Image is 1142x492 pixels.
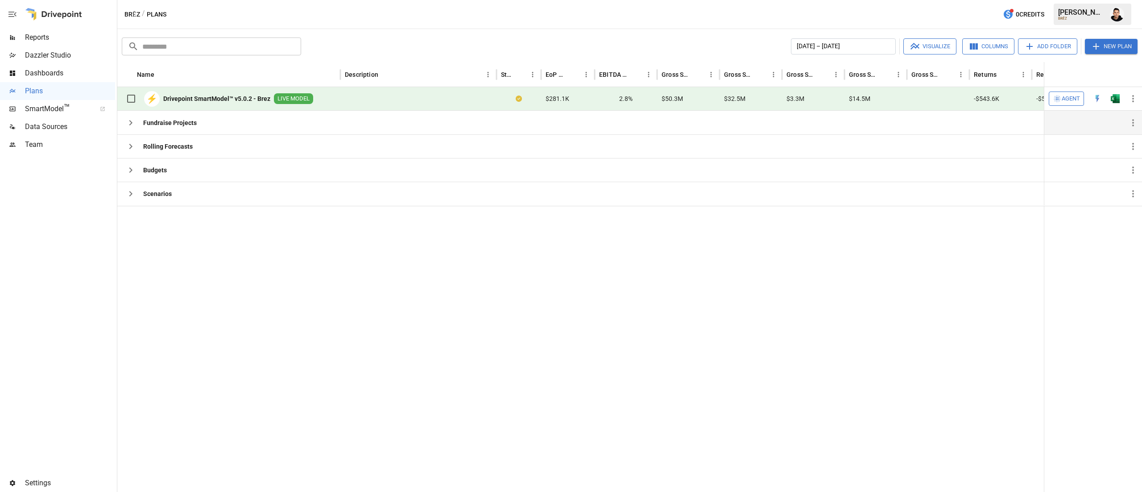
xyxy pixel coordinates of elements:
[142,9,145,20] div: /
[955,68,967,81] button: Gross Sales: Retail column menu
[880,68,892,81] button: Sort
[567,68,580,81] button: Sort
[755,68,767,81] button: Sort
[379,68,392,81] button: Sort
[705,68,717,81] button: Gross Sales column menu
[962,38,1014,54] button: Columns
[155,68,168,81] button: Sort
[1058,17,1105,21] div: BRĒZ
[1111,94,1120,103] div: Open in Excel
[143,142,193,151] b: Rolling Forecasts
[546,71,567,78] div: EoP Cash
[1105,2,1130,27] button: Francisco Sanchez
[911,71,941,78] div: Gross Sales: Retail
[791,38,896,54] button: [DATE] – [DATE]
[1016,9,1044,20] span: 0 Credits
[1093,94,1102,103] div: Open in Quick Edit
[786,94,804,103] span: $3.3M
[974,94,999,103] span: -$543.6K
[274,95,313,103] span: LIVE MODEL
[849,94,870,103] span: $14.5M
[25,50,115,61] span: Dazzler Studio
[1049,92,1084,106] button: Agent
[163,94,270,103] b: Drivepoint SmartModel™ v5.0.2 - Brez
[144,91,160,107] div: ⚡
[1036,94,1062,103] span: -$503.1K
[1017,68,1030,81] button: Returns column menu
[516,94,522,103] div: Your plan has changes in Excel that are not reflected in the Drivepoint Data Warehouse, select "S...
[501,71,513,78] div: Status
[817,68,830,81] button: Sort
[345,71,378,78] div: Description
[143,118,197,127] b: Fundraise Projects
[25,478,115,488] span: Settings
[849,71,879,78] div: Gross Sales: Wholesale
[630,68,642,81] button: Sort
[25,121,115,132] span: Data Sources
[1111,94,1120,103] img: excel-icon.76473adf.svg
[974,71,997,78] div: Returns
[1110,7,1124,21] img: Francisco Sanchez
[724,71,754,78] div: Gross Sales: DTC Online
[25,68,115,79] span: Dashboards
[1093,94,1102,103] img: quick-edit-flash.b8aec18c.svg
[903,38,956,54] button: Visualize
[124,9,140,20] button: BRĒZ
[1130,68,1142,81] button: Sort
[662,71,691,78] div: Gross Sales
[830,68,842,81] button: Gross Sales: Marketplace column menu
[892,68,905,81] button: Gross Sales: Wholesale column menu
[642,68,655,81] button: EBITDA Margin column menu
[143,166,167,175] b: Budgets
[619,94,633,103] span: 2.8%
[786,71,816,78] div: Gross Sales: Marketplace
[143,189,172,198] b: Scenarios
[580,68,592,81] button: EoP Cash column menu
[514,68,526,81] button: Sort
[942,68,955,81] button: Sort
[1058,8,1105,17] div: [PERSON_NAME]
[25,32,115,43] span: Reports
[25,139,115,150] span: Team
[692,68,705,81] button: Sort
[137,71,154,78] div: Name
[1018,38,1077,54] button: Add Folder
[997,68,1010,81] button: Sort
[1085,39,1138,54] button: New Plan
[1036,71,1066,78] div: Returns: DTC Online
[64,102,70,113] span: ™
[25,104,90,114] span: SmartModel
[526,68,539,81] button: Status column menu
[724,94,745,103] span: $32.5M
[482,68,494,81] button: Description column menu
[546,94,569,103] span: $281.1K
[1062,94,1080,104] span: Agent
[662,94,683,103] span: $50.3M
[999,6,1048,23] button: 0Credits
[25,86,115,96] span: Plans
[599,71,629,78] div: EBITDA Margin
[767,68,780,81] button: Gross Sales: DTC Online column menu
